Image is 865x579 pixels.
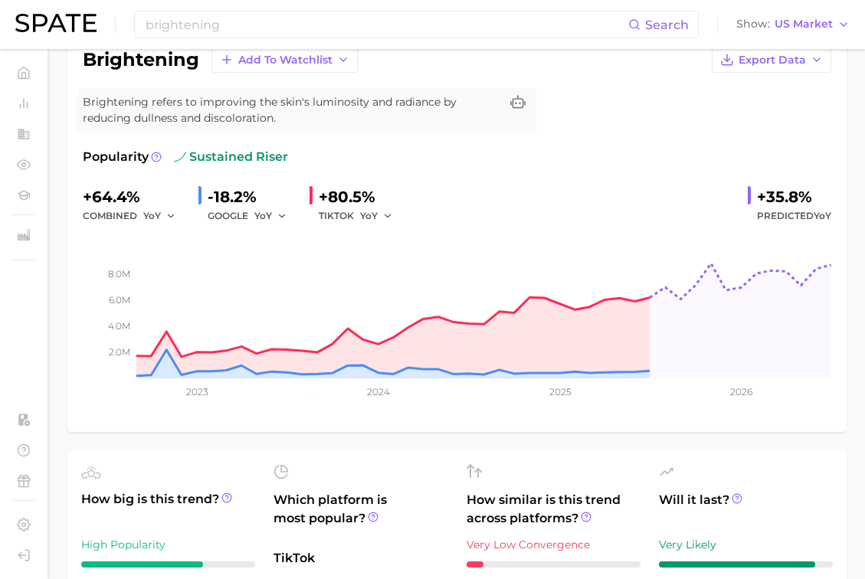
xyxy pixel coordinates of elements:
button: YoY [360,207,393,225]
span: Export Data [739,54,806,67]
span: Add to Watchlist [238,54,333,67]
span: Popularity [83,148,149,166]
span: How big is this trend? [81,490,255,528]
img: sustained riser [174,151,186,163]
tspan: 2024 [367,386,390,397]
span: Search [645,18,689,32]
div: Very Low Convergence [467,535,641,554]
span: Show [736,20,770,28]
span: YoY [814,210,831,221]
button: ShowUS Market [732,15,854,34]
div: +64.4% [83,185,186,209]
span: sustained riser [174,148,288,166]
div: GOOGLE [208,207,297,225]
span: US Market [775,20,833,28]
div: +80.5% [319,185,403,209]
div: 7 / 10 [81,561,255,568]
div: +35.8% [757,185,831,209]
span: Brightening refers to improving the skin's luminosity and radiance by reducing dullness and disco... [83,94,500,126]
button: Add to Watchlist [211,47,358,73]
div: Very Likely [659,535,833,554]
span: How similar is this trend across platforms? [467,491,641,528]
button: YoY [254,207,287,225]
span: Will it last? [659,491,833,528]
div: -18.2% [208,185,297,209]
button: YoY [143,207,176,225]
span: YoY [143,209,161,222]
tspan: 2025 [549,386,572,397]
div: 1 / 10 [467,561,641,568]
span: YoY [254,209,272,222]
tspan: 2026 [730,386,752,397]
div: TIKTOK [319,207,403,225]
div: High Popularity [81,535,255,554]
a: Log out. Currently logged in with e-mail tina.pozzi@paulaschoice.com. [12,544,35,567]
span: Which platform is most popular? [274,491,447,541]
img: SPATE [15,14,97,32]
span: TikTok [274,549,447,568]
button: Export Data [712,47,831,73]
h1: brightening [83,51,199,69]
span: Predicted [757,207,831,225]
span: YoY [360,209,378,222]
div: combined [83,207,186,225]
div: 9 / 10 [659,561,833,568]
input: Search here for a brand, industry, or ingredient [144,11,628,38]
tspan: 2023 [186,386,208,397]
